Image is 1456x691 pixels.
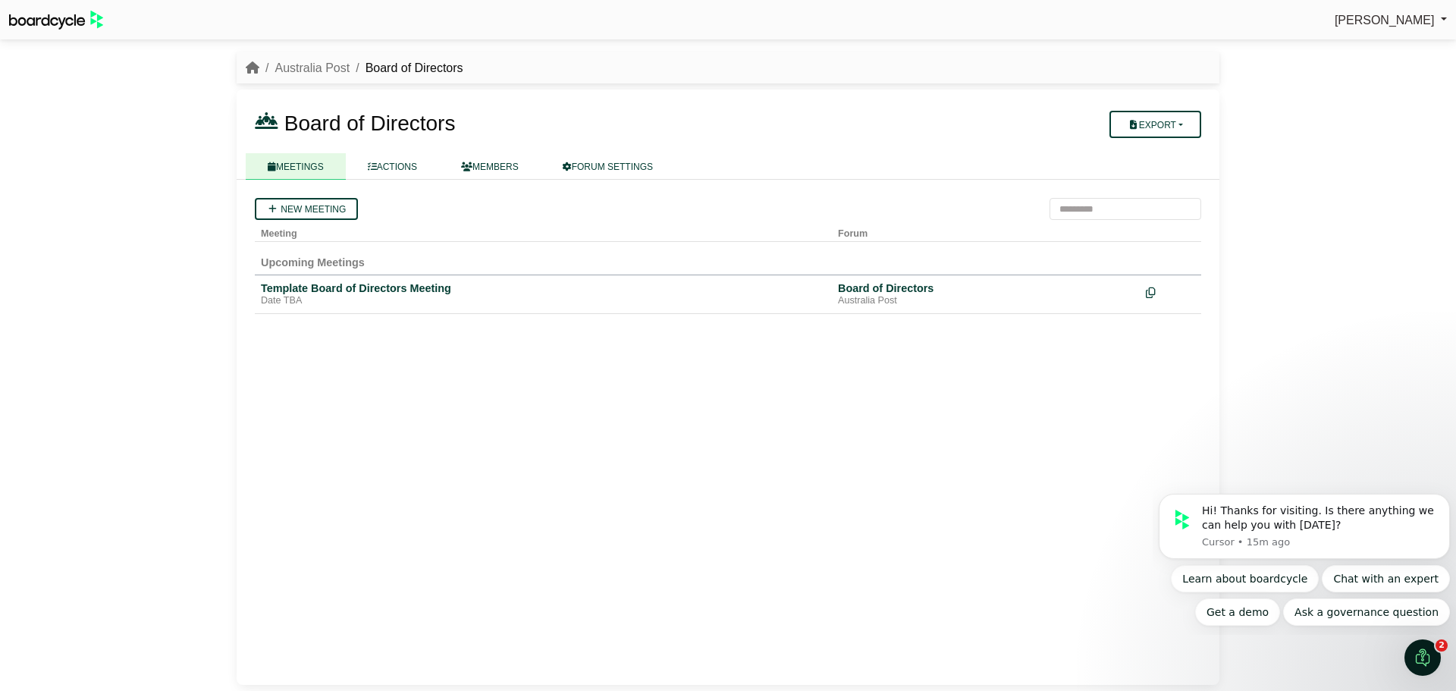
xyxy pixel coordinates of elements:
[284,112,456,135] span: Board of Directors
[1335,14,1435,27] span: [PERSON_NAME]
[838,281,1134,295] div: Board of Directors
[1436,639,1448,652] span: 2
[261,256,365,269] span: Upcoming Meetings
[346,153,439,180] a: ACTIONS
[1335,11,1447,30] a: [PERSON_NAME]
[838,295,1134,307] div: Australia Post
[261,295,826,307] div: Date TBA
[246,58,463,78] nav: breadcrumb
[1146,281,1195,302] div: Make a copy
[275,61,350,74] a: Australia Post
[261,281,826,295] div: Template Board of Directors Meeting
[1404,639,1441,676] iframe: Intercom live chat
[255,220,832,242] th: Meeting
[439,153,541,180] a: MEMBERS
[255,198,358,220] a: New meeting
[1109,111,1201,138] button: Export
[9,11,103,30] img: BoardcycleBlackGreen-aaafeed430059cb809a45853b8cf6d952af9d84e6e89e1f1685b34bfd5cb7d64.svg
[541,153,675,180] a: FORUM SETTINGS
[1153,480,1456,635] iframe: Intercom notifications message
[350,58,463,78] li: Board of Directors
[246,153,346,180] a: MEETINGS
[261,281,826,307] a: Template Board of Directors Meeting Date TBA
[832,220,1140,242] th: Forum
[838,281,1134,307] a: Board of Directors Australia Post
